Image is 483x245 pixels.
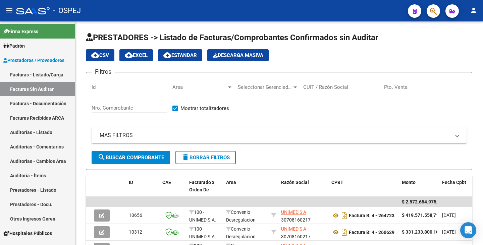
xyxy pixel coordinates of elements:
[3,57,64,64] span: Prestadores / Proveedores
[53,3,81,18] span: - OSPEJ
[442,229,456,235] span: [DATE]
[402,180,416,185] span: Monto
[163,52,197,58] span: Estandar
[86,49,114,61] button: CSV
[129,212,142,218] span: 10656
[331,180,343,185] span: CPBT
[226,226,256,239] span: Convenio Desregulacion
[189,180,214,193] span: Facturado x Orden De
[281,209,306,215] span: UNIMED S A
[181,153,190,161] mat-icon: delete
[100,132,450,139] mat-panel-title: MAS FILTROS
[119,49,153,61] button: EXCEL
[125,52,148,58] span: EXCEL
[92,67,115,76] h3: Filtros
[98,153,106,161] mat-icon: search
[223,175,269,205] datatable-header-cell: Area
[86,33,378,42] span: PRESTADORES -> Listado de Facturas/Comprobantes Confirmados sin Auditar
[129,229,142,235] span: 10312
[172,84,227,90] span: Area
[180,104,229,112] span: Mostrar totalizadores
[442,212,456,218] span: [DATE]
[402,229,439,235] strong: $ 331.233.800,10
[402,212,439,218] strong: $ 419.571.558,71
[98,155,164,161] span: Buscar Comprobante
[3,42,25,50] span: Padrón
[186,175,223,205] datatable-header-cell: Facturado x Orden De
[160,175,186,205] datatable-header-cell: CAE
[207,49,269,61] button: Descarga Masiva
[399,175,439,205] datatable-header-cell: Monto
[5,6,13,14] mat-icon: menu
[129,180,133,185] span: ID
[281,225,326,239] div: 30708160217
[470,6,478,14] mat-icon: person
[162,180,171,185] span: CAE
[126,175,160,205] datatable-header-cell: ID
[442,180,466,185] span: Fecha Cpbt
[238,84,292,90] span: Seleccionar Gerenciador
[281,208,326,223] div: 30708160217
[189,226,216,239] span: 100 - UNIMED S.A.
[226,180,236,185] span: Area
[349,230,394,235] strong: Factura B: 4 - 260629
[91,52,109,58] span: CSV
[460,222,476,238] div: Open Intercom Messenger
[125,51,133,59] mat-icon: cloud_download
[278,175,329,205] datatable-header-cell: Razón Social
[158,49,202,61] button: Estandar
[349,213,394,218] strong: Factura B: 4 - 264723
[92,151,170,164] button: Buscar Comprobante
[402,199,443,204] span: $ 2.572.654.975,05
[181,155,230,161] span: Borrar Filtros
[439,175,470,205] datatable-header-cell: Fecha Cpbt
[3,28,38,35] span: Firma Express
[340,227,349,238] i: Descargar documento
[226,209,256,223] span: Convenio Desregulacion
[281,226,306,232] span: UNIMED S A
[91,51,99,59] mat-icon: cloud_download
[207,49,269,61] app-download-masive: Descarga masiva de comprobantes (adjuntos)
[340,210,349,221] i: Descargar documento
[92,127,467,143] mat-expansion-panel-header: MAS FILTROS
[213,52,263,58] span: Descarga Masiva
[281,180,309,185] span: Razón Social
[163,51,171,59] mat-icon: cloud_download
[3,230,52,237] span: Hospitales Públicos
[329,175,399,205] datatable-header-cell: CPBT
[175,151,236,164] button: Borrar Filtros
[189,209,216,223] span: 100 - UNIMED S.A.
